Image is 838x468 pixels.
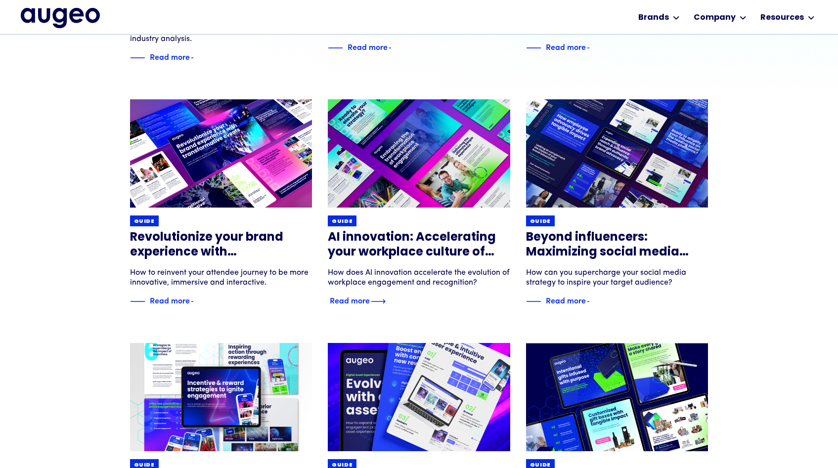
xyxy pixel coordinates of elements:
[587,42,602,54] img: Blue text arrow
[760,12,804,24] div: Resources
[526,230,708,260] h3: Beyond influencers: Maximizing social media reach through authentic brand advocacy
[328,230,510,260] h3: AI innovation: Accelerating your workplace culture of recognition & connection
[587,296,602,307] img: Blue text arrow
[694,12,736,24] div: Company
[526,296,541,307] img: Blue decorative line
[130,52,145,64] img: Blue decorative line
[191,296,206,307] img: Blue text arrow
[21,8,100,28] a: home
[526,99,708,307] a: GuideBeyond influencers: Maximizing social media reach through authentic brand advocacyHow can yo...
[526,268,708,288] div: How can you supercharge your social media strategy to inspire your target audience?
[130,230,312,260] h3: Revolutionize your brand experience with transformative events
[328,268,510,288] div: How does AI innovation accelerate the evolution of workplace engagement and recognition?
[330,294,370,306] div: Read more
[638,12,669,24] div: Brands
[530,218,551,225] div: Guide
[332,218,353,225] div: Guide
[130,268,312,288] div: How to reinvent your attendee journey to be more innovative, immersive and interactive.
[328,99,510,307] a: GuideAI innovation: Accelerating your workplace culture of recognition & connectionHow does AI in...
[328,42,343,54] img: Blue decorative line
[150,294,190,306] div: Read more
[21,8,100,28] img: Augeo's full logo in midnight blue.
[526,42,541,54] img: Blue decorative line
[546,41,586,52] div: Read more
[389,42,403,54] img: Blue text arrow
[130,99,312,307] a: GuideRevolutionize your brand experience with transformative eventsHow to reinvent your attendee ...
[130,296,145,307] img: Blue decorative line
[371,296,386,307] img: Blue text arrow
[150,50,190,62] div: Read more
[348,41,388,52] div: Read more
[134,218,155,225] div: Guide
[191,52,206,64] img: Blue text arrow
[546,294,586,306] div: Read more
